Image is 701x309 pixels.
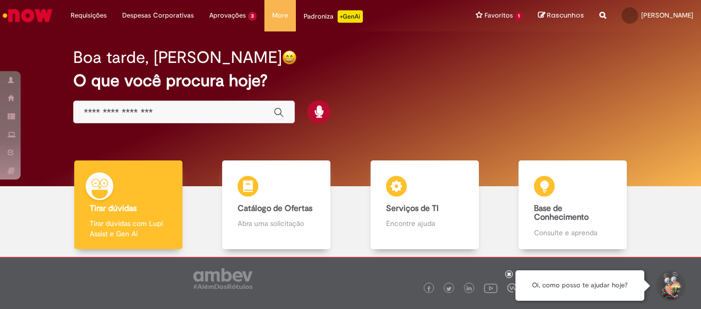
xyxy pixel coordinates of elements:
a: Rascunhos [538,11,584,21]
img: logo_footer_workplace.png [507,283,516,292]
img: happy-face.png [282,50,297,65]
span: More [272,10,288,21]
div: Oi, como posso te ajudar hoje? [515,270,644,301]
span: 1 [515,12,523,21]
p: Tirar dúvidas com Lupi Assist e Gen Ai [90,218,167,239]
a: Base de Conhecimento Consulte e aprenda [499,160,647,250]
a: Serviços de TI Encontre ajuda [350,160,499,250]
b: Tirar dúvidas [90,203,137,214]
span: 3 [248,12,257,21]
p: Abra uma solicitação [238,218,315,229]
a: Catálogo de Ofertas Abra uma solicitação [203,160,351,250]
img: ServiceNow [1,5,54,26]
p: Consulte e aprenda [534,227,611,238]
img: logo_footer_facebook.png [426,286,431,291]
p: +GenAi [338,10,363,23]
img: logo_footer_youtube.png [484,281,497,295]
button: Iniciar Conversa de Suporte [655,270,686,301]
a: Tirar dúvidas Tirar dúvidas com Lupi Assist e Gen Ai [54,160,203,250]
span: Requisições [71,10,107,21]
b: Serviços de TI [386,203,439,214]
img: logo_footer_ambev_rotulo_gray.png [193,268,253,289]
img: logo_footer_linkedin.png [466,286,472,292]
span: Rascunhos [547,10,584,20]
img: logo_footer_twitter.png [446,286,452,291]
div: Padroniza [304,10,363,23]
span: Despesas Corporativas [122,10,194,21]
h2: Boa tarde, [PERSON_NAME] [73,48,282,67]
b: Catálogo de Ofertas [238,203,312,214]
p: Encontre ajuda [386,218,463,229]
h2: O que você procura hoje? [73,72,628,90]
span: [PERSON_NAME] [641,11,693,20]
span: Aprovações [209,10,246,21]
b: Base de Conhecimento [534,203,589,223]
span: Favoritos [485,10,513,21]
